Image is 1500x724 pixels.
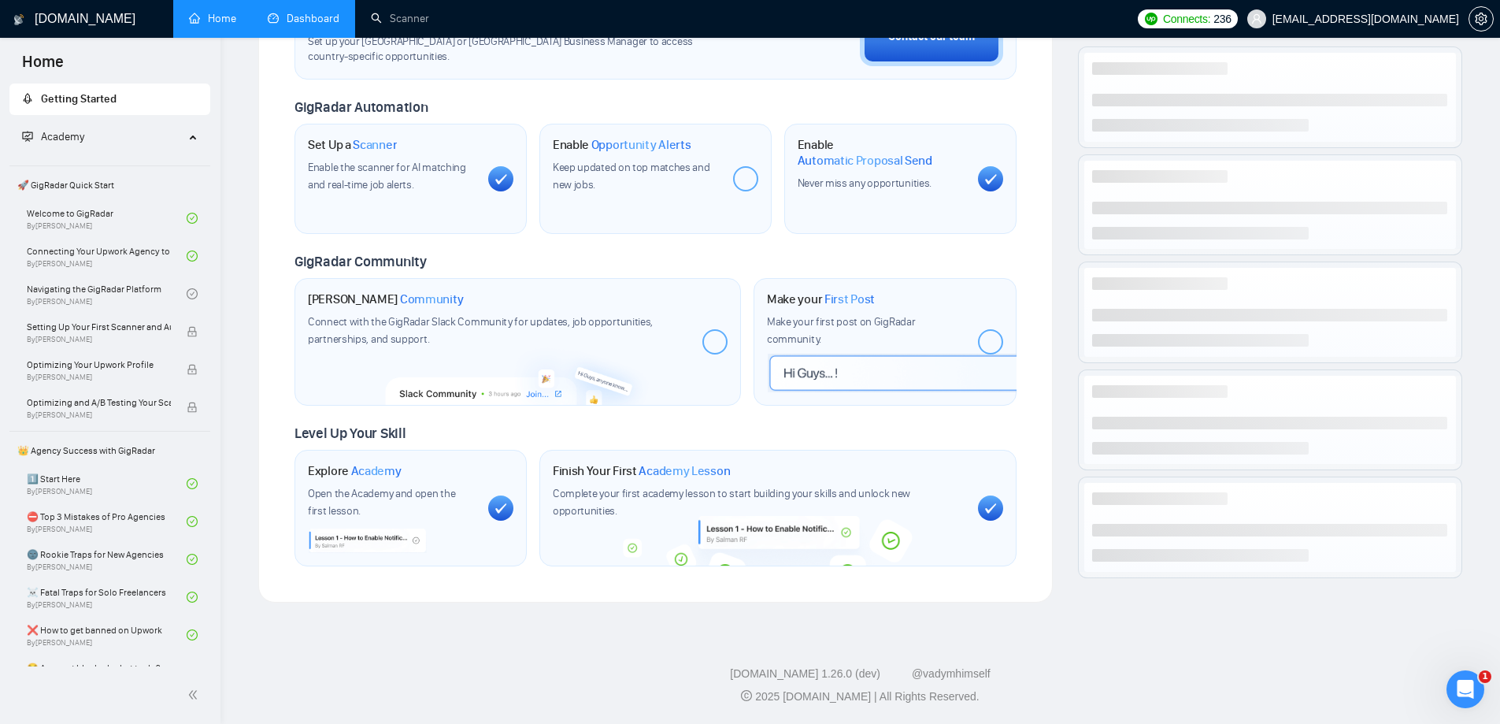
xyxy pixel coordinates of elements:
[553,463,730,479] h1: Finish Your First
[308,137,397,153] h1: Set Up a
[27,201,187,236] a: Welcome to GigRadarBy[PERSON_NAME]
[187,402,198,413] span: lock
[233,689,1487,705] div: 2025 [DOMAIN_NAME] | All Rights Reserved.
[27,357,171,373] span: Optimizing Your Upwork Profile
[27,504,187,539] a: ⛔ Top 3 Mistakes of Pro AgenciesBy[PERSON_NAME]
[187,516,198,527] span: check-circle
[27,277,187,311] a: Navigating the GigRadar PlatformBy[PERSON_NAME]
[351,463,402,479] span: Academy
[294,98,428,116] span: GigRadar Automation
[741,690,752,701] span: copyright
[187,213,198,224] span: check-circle
[187,326,198,337] span: lock
[1469,13,1493,25] span: setting
[308,315,653,346] span: Connect with the GigRadar Slack Community for updates, job opportunities, partnerships, and support.
[27,410,171,420] span: By [PERSON_NAME]
[1145,13,1157,25] img: upwork-logo.png
[11,169,209,201] span: 🚀 GigRadar Quick Start
[767,315,915,346] span: Make your first post on GigRadar community.
[187,592,198,603] span: check-circle
[308,487,455,518] span: Open the Academy and open the first lesson.
[187,629,198,640] span: check-circle
[27,542,187,577] a: 🌚 Rookie Traps for New AgenciesBy[PERSON_NAME]
[385,341,652,405] img: slackcommunity-bg.png
[27,580,187,614] a: ☠️ Fatal Traps for Solo FreelancersBy[PERSON_NAME]
[308,35,725,65] span: Set up your [GEOGRAPHIC_DATA] or [GEOGRAPHIC_DATA] Business Manager to access country-specific op...
[187,554,198,565] span: check-circle
[294,253,427,270] span: GigRadar Community
[189,12,236,25] a: homeHome
[13,7,24,32] img: logo
[41,92,117,106] span: Getting Started
[187,251,198,262] span: check-circle
[22,93,33,104] span: rocket
[27,335,171,344] span: By [PERSON_NAME]
[767,291,875,307] h1: Make your
[1469,6,1494,32] button: setting
[11,435,209,466] span: 👑 Agency Success with GigRadar
[730,667,880,680] a: [DOMAIN_NAME] 1.26.0 (dev)
[798,137,965,168] h1: Enable
[22,131,33,142] span: fund-projection-screen
[27,466,187,501] a: 1️⃣ Start HereBy[PERSON_NAME]
[268,12,339,25] a: dashboardDashboard
[798,153,932,169] span: Automatic Proposal Send
[591,137,691,153] span: Opportunity Alerts
[187,364,198,375] span: lock
[41,130,84,143] span: Academy
[27,239,187,273] a: Connecting Your Upwork Agency to GigRadarBy[PERSON_NAME]
[1213,10,1231,28] span: 236
[187,478,198,489] span: check-circle
[27,373,171,382] span: By [PERSON_NAME]
[553,487,910,518] span: Complete your first academy lesson to start building your skills and unlock new opportunities.
[1251,13,1262,24] span: user
[1163,10,1210,28] span: Connects:
[308,161,466,191] span: Enable the scanner for AI matching and real-time job alerts.
[912,667,991,680] a: @vadymhimself
[27,655,187,690] a: 😭 Account blocked: what to do?
[27,395,171,410] span: Optimizing and A/B Testing Your Scanner for Better Results
[1479,670,1491,683] span: 1
[553,161,710,191] span: Keep updated on top matches and new jobs.
[1469,13,1494,25] a: setting
[353,137,397,153] span: Scanner
[371,12,429,25] a: searchScanner
[27,319,171,335] span: Setting Up Your First Scanner and Auto-Bidder
[553,137,691,153] h1: Enable
[27,618,187,652] a: ❌ How to get banned on UpworkBy[PERSON_NAME]
[9,50,76,84] span: Home
[187,687,203,703] span: double-left
[639,463,730,479] span: Academy Lesson
[308,291,464,307] h1: [PERSON_NAME]
[824,291,875,307] span: First Post
[22,130,84,143] span: Academy
[9,84,210,115] li: Getting Started
[187,288,198,299] span: check-circle
[294,425,406,442] span: Level Up Your Skill
[1446,670,1484,708] iframe: Intercom live chat
[400,291,464,307] span: Community
[798,176,931,190] span: Never miss any opportunities.
[308,463,402,479] h1: Explore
